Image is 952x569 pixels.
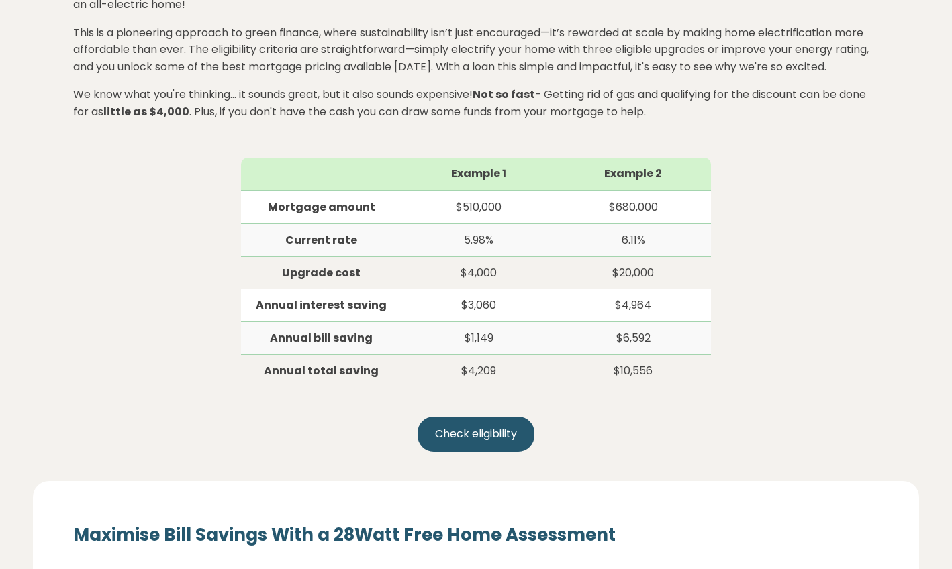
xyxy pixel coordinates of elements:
td: $4,964 [556,289,711,322]
td: $1,149 [402,322,556,355]
td: Mortgage amount [241,191,402,224]
td: $4,209 [402,355,556,388]
strong: little as $4,000 [103,104,189,119]
td: $3,060 [402,289,556,322]
td: 6.11% [556,224,711,257]
td: $510,000 [402,191,556,224]
h4: Maximise Bill Savings With a 28Watt Free Home Assessment [73,508,879,547]
th: Example 2 [556,158,711,191]
th: Example 1 [402,158,556,191]
strong: Not so fast [473,87,535,102]
td: 5.98% [402,224,556,257]
td: $6,592 [556,322,711,355]
td: Current rate [241,224,402,257]
td: $20,000 [556,257,711,290]
p: This is a pioneering approach to green finance, where sustainability isn’t just encouraged—it’s r... [73,24,879,76]
p: We know what you're thinking... it sounds great, but it also sounds expensive! - Getting rid of g... [73,86,879,120]
a: Check eligibility [418,417,534,452]
td: $680,000 [556,191,711,224]
td: $10,556 [556,355,711,388]
td: $4,000 [402,257,556,290]
td: Annual bill saving [241,322,402,355]
td: Annual interest saving [241,289,402,322]
td: Upgrade cost [241,257,402,290]
td: Annual total saving [241,355,402,388]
